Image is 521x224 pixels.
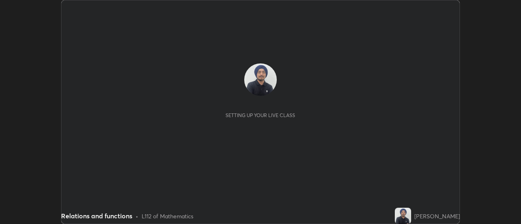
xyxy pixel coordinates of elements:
[395,208,411,224] img: c630c694a5fb4b0a83fabb927f8589e5.jpg
[244,63,277,96] img: c630c694a5fb4b0a83fabb927f8589e5.jpg
[142,212,193,220] div: L112 of Mathematics
[61,211,132,221] div: Relations and functions
[136,212,138,220] div: •
[225,112,295,118] div: Setting up your live class
[414,212,460,220] div: [PERSON_NAME]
